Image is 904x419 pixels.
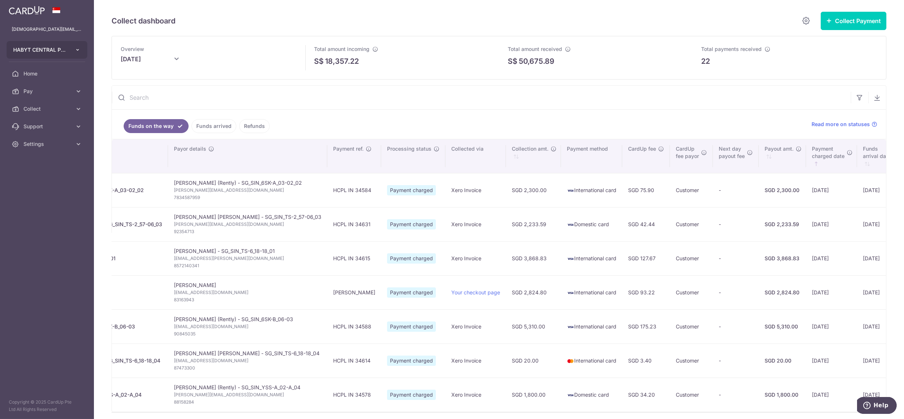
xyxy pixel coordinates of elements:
[168,241,327,275] td: [PERSON_NAME] - SG_SIN_TS-6_18-18_01
[857,241,903,275] td: [DATE]
[327,241,381,275] td: HCPL IN 34615
[7,41,87,59] button: HABYT CENTRAL PTE. LTD.
[445,309,506,343] td: Xero Invoice
[23,140,72,148] span: Settings
[857,275,903,309] td: [DATE]
[506,378,561,412] td: SGD 1,800.00
[765,255,800,262] div: SGD 3,868.83
[13,46,68,54] span: HABYT CENTRAL PTE. LTD.
[174,221,321,228] span: [PERSON_NAME][EMAIL_ADDRESS][DOMAIN_NAME]
[676,145,699,160] span: CardUp fee payor
[387,390,436,400] span: Payment charged
[506,207,561,241] td: SGD 2,233.59
[387,356,436,366] span: Payment charged
[23,105,72,113] span: Collect
[23,123,72,130] span: Support
[121,46,144,52] span: Overview
[561,207,622,241] td: Domestic card
[168,173,327,207] td: [PERSON_NAME] (Rently) - SG_SIN_6SK-A_03-02_02
[239,119,270,133] a: Refunds
[857,343,903,378] td: [DATE]
[387,287,436,298] span: Payment charged
[561,173,622,207] td: International card
[333,145,364,152] span: Payment ref.
[765,391,800,398] div: SGD 1,800.00
[174,364,321,372] span: 87473300
[174,255,321,262] span: [EMAIL_ADDRESS][PERSON_NAME][DOMAIN_NAME]
[387,321,436,332] span: Payment charged
[857,309,903,343] td: [DATE]
[327,207,381,241] td: HCPL IN 34631
[812,121,870,128] span: Read more on statuses
[561,343,622,378] td: International card
[23,70,72,77] span: Home
[174,391,321,398] span: [PERSON_NAME][EMAIL_ADDRESS][DOMAIN_NAME]
[670,207,713,241] td: Customer
[506,309,561,343] td: SGD 5,310.00
[759,139,806,173] th: Payout amt. : activate to sort column ascending
[713,173,759,207] td: -
[168,207,327,241] td: [PERSON_NAME] [PERSON_NAME] - SG_SIN_TS-2_57-06_03
[812,121,877,128] a: Read more on statuses
[567,289,574,297] img: visa-sm-192604c4577d2d35970c8ed26b86981c2741ebd56154ab54ad91a526f0f24972.png
[806,139,857,173] th: Paymentcharged date : activate to sort column ascending
[174,228,321,235] span: 92354713
[445,207,506,241] td: Xero Invoice
[174,357,321,364] span: [EMAIL_ADDRESS][DOMAIN_NAME]
[445,343,506,378] td: Xero Invoice
[327,378,381,412] td: HCPL IN 34578
[670,139,713,173] th: CardUpfee payor
[327,309,381,343] td: HCPL IN 34588
[857,207,903,241] td: [DATE]
[12,26,82,33] p: [DEMOGRAPHIC_DATA][EMAIL_ADDRESS][DOMAIN_NAME]
[806,309,857,343] td: [DATE]
[713,275,759,309] td: -
[857,139,903,173] th: Fundsarrival date : activate to sort column ascending
[174,296,321,304] span: 83163943
[112,86,851,109] input: Search
[508,46,562,52] span: Total amount received
[713,207,759,241] td: -
[168,275,327,309] td: [PERSON_NAME]
[445,173,506,207] td: Xero Invoice
[9,6,45,15] img: CardUp
[765,289,800,296] div: SGD 2,824.80
[863,145,891,160] span: Funds arrival date
[561,241,622,275] td: International card
[168,139,327,173] th: Payor details
[561,378,622,412] td: Domestic card
[314,46,370,52] span: Total amount incoming
[381,139,445,173] th: Processing status
[561,309,622,343] td: International card
[506,275,561,309] td: SGD 2,824.80
[174,330,321,338] span: 90845035
[512,145,548,152] span: Collection amt.
[622,241,670,275] td: SGD 127.67
[314,56,324,67] span: S$
[622,378,670,412] td: SGD 34.20
[622,275,670,309] td: SGD 93.22
[561,139,622,173] th: Payment method
[765,187,800,194] div: SGD 2,300.00
[857,378,903,412] td: [DATE]
[174,289,321,296] span: [EMAIL_ADDRESS][DOMAIN_NAME]
[174,262,321,269] span: 8572140341
[17,5,32,12] span: Help
[174,187,321,194] span: [PERSON_NAME][EMAIL_ADDRESS][DOMAIN_NAME]
[765,221,800,228] div: SGD 2,233.59
[765,357,800,364] div: SGD 20.00
[168,378,327,412] td: [PERSON_NAME] (Rently) - SG_SIN_YSS-A_02-A_04
[567,357,574,365] img: mastercard-sm-87a3fd1e0bddd137fecb07648320f44c262e2538e7db6024463105ddbc961eb2.png
[387,185,436,195] span: Payment charged
[670,275,713,309] td: Customer
[567,221,574,228] img: visa-sm-192604c4577d2d35970c8ed26b86981c2741ebd56154ab54ad91a526f0f24972.png
[567,323,574,331] img: visa-sm-192604c4577d2d35970c8ed26b86981c2741ebd56154ab54ad91a526f0f24972.png
[806,241,857,275] td: [DATE]
[812,145,845,160] span: Payment charged date
[701,56,710,67] p: 22
[622,139,670,173] th: CardUp fee
[806,173,857,207] td: [DATE]
[857,173,903,207] td: [DATE]
[806,275,857,309] td: [DATE]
